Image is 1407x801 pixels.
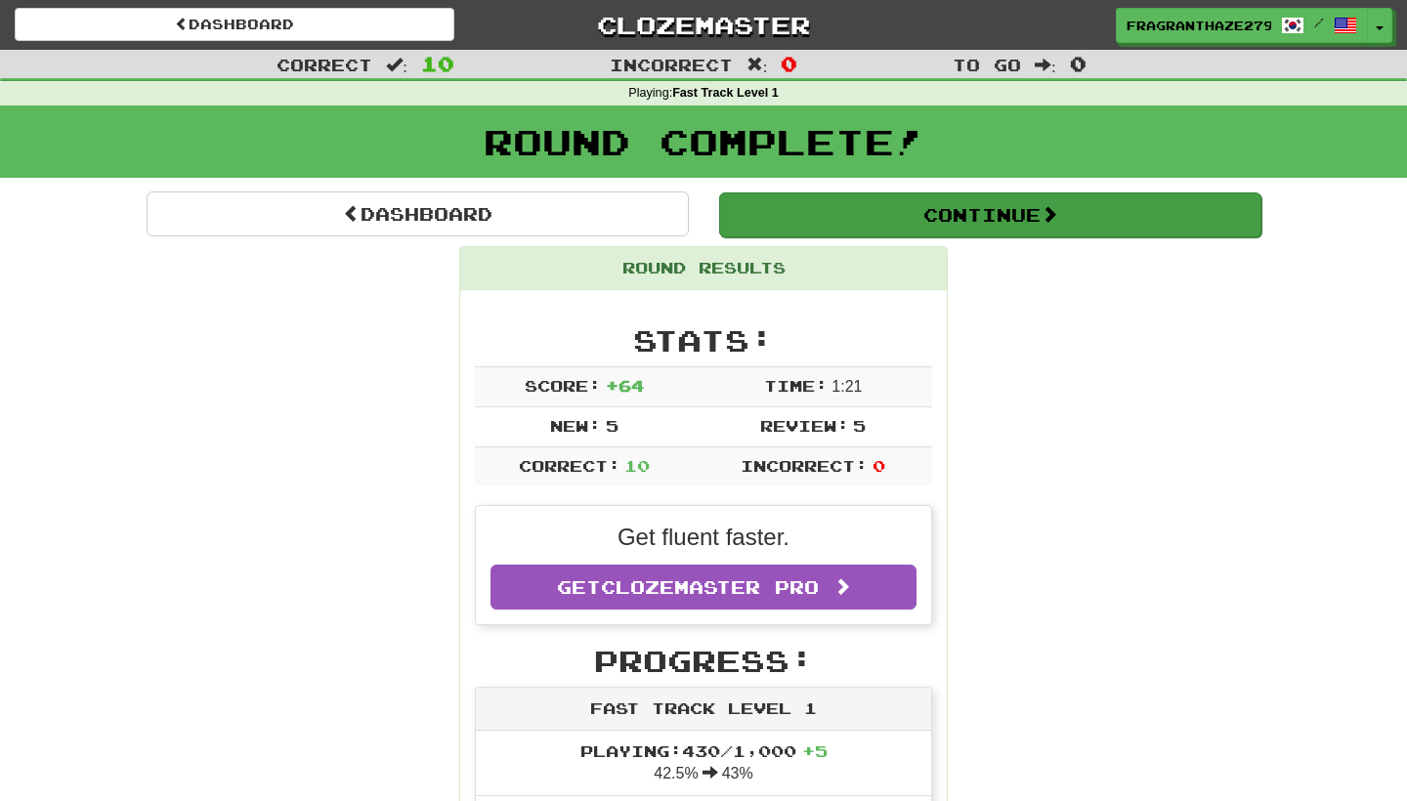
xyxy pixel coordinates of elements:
span: : [746,57,768,73]
a: FragrantHaze2798 / [1116,8,1368,43]
span: / [1314,16,1324,29]
span: 10 [624,456,650,475]
span: To go [953,55,1021,74]
span: 5 [606,416,618,435]
div: Fast Track Level 1 [476,688,931,731]
a: Clozemaster [484,8,923,42]
h2: Stats: [475,324,932,357]
span: + 5 [802,741,828,760]
a: GetClozemaster Pro [490,565,917,610]
span: 0 [1070,52,1087,75]
span: : [1035,57,1056,73]
span: 10 [421,52,454,75]
li: 42.5% 43% [476,731,931,797]
span: 1 : 21 [831,378,862,395]
span: 0 [873,456,885,475]
span: Playing: 430 / 1,000 [580,741,828,760]
div: Round Results [460,247,947,290]
span: 0 [781,52,797,75]
span: FragrantHaze2798 [1127,17,1271,34]
span: Correct: [519,456,620,475]
a: Dashboard [15,8,454,41]
span: 5 [853,416,866,435]
h2: Progress: [475,645,932,677]
span: Time: [764,376,828,395]
span: + 64 [606,376,644,395]
span: Review: [760,416,849,435]
span: : [386,57,407,73]
span: New: [550,416,601,435]
span: Score: [525,376,601,395]
button: Continue [719,192,1261,237]
span: Clozemaster Pro [601,576,819,598]
span: Correct [277,55,372,74]
h1: Round Complete! [7,122,1400,161]
a: Dashboard [147,191,689,236]
p: Get fluent faster. [490,521,917,554]
span: Incorrect [610,55,733,74]
strong: Fast Track Level 1 [672,86,779,100]
span: Incorrect: [741,456,868,475]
